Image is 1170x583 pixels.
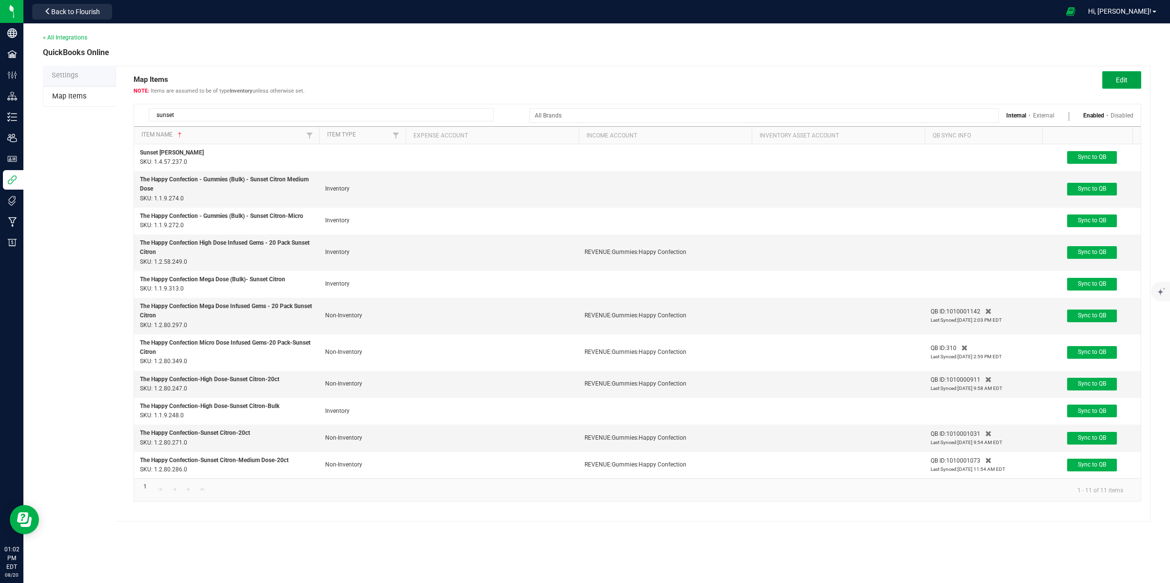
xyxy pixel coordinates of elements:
th: QB Sync Info [925,127,1042,144]
span: Non-Inventory [325,461,362,468]
span: Non-Inventory [325,380,362,387]
p: SKU: 1.2.80.247.0 [140,384,313,393]
span: Sync to QB [1078,249,1106,255]
span: QuickBooks Online [43,47,109,58]
a: < All Integrations [43,34,87,41]
span: Map Items [134,71,305,94]
button: Sync to QB [1067,214,1117,227]
p: SKU: 1.4.57.237.0 [140,157,313,167]
span: Items are assumed to be of type unless otherwise set. [134,88,305,94]
span: The Happy Confection Mega Dose Infused Gems - 20 Pack Sunset Citron [140,303,312,319]
span: REVENUE:Gummies:Happy Confection [585,349,686,355]
p: 01:02 PM EDT [4,545,19,571]
inline-svg: Distribution [7,91,17,101]
p: SKU: 1.2.80.349.0 [140,357,313,366]
button: Sync to QB [1067,183,1117,195]
span: Last Synced: [931,354,957,359]
span: Inventory [325,185,350,192]
span: REVENUE:Gummies:Happy Confection [585,434,686,441]
span: REVENUE:Gummies:Happy Confection [585,461,686,468]
inline-svg: Inventory [7,112,17,122]
p: SKU: 1.1.9.248.0 [140,411,313,420]
button: Sync to QB [1067,459,1117,471]
a: Item NameSortable [141,131,303,139]
span: The Happy Confection-Sunset Citron-20ct [140,429,250,436]
button: Sync to QB [1067,346,1117,359]
span: Sunset [PERSON_NAME] [140,149,204,156]
span: 310 [946,344,956,352]
a: Internal [1006,112,1026,119]
button: Edit [1102,71,1141,89]
span: Inventory [325,217,350,224]
span: Edit [1116,76,1128,84]
span: Last Synced: [931,317,957,323]
span: 1010000911 [946,375,980,384]
button: Sync to QB [1067,310,1117,322]
span: Inventory [325,280,350,287]
span: REVENUE:Gummies:Happy Confection [585,312,686,319]
span: QB ID: [931,344,946,352]
button: Sync to QB [1067,246,1117,259]
span: Non-Inventory [325,312,362,319]
span: The Happy Confection High Dose Infused Gems - 20 Pack Sunset Citron [140,239,310,255]
inline-svg: Facilities [7,49,17,59]
span: [DATE] 2:03 PM EDT [957,317,1002,323]
span: QB ID: [931,429,946,438]
p: SKU: 1.1.9.313.0 [140,284,313,293]
span: Back to Flourish [51,8,100,16]
span: Last Synced: [931,386,957,391]
inline-svg: Users [7,133,17,143]
inline-svg: Integrations [7,175,17,185]
p: SKU: 1.2.80.271.0 [140,438,313,447]
p: SKU: 1.2.80.297.0 [140,321,313,330]
span: Hi, [PERSON_NAME]! [1088,7,1151,15]
button: Sync to QB [1067,432,1117,445]
inline-svg: Configuration [7,70,17,80]
span: [DATE] 2:59 PM EDT [957,354,1002,359]
inline-svg: Tags [7,196,17,206]
span: Non-Inventory [325,434,362,441]
inline-svg: Billing [7,238,17,248]
span: Sync to QB [1078,217,1106,224]
span: Sortable [176,131,184,139]
span: The Happy Confection-Sunset Citron-Medium Dose-20ct [140,457,289,464]
span: Sync to QB [1078,434,1106,441]
a: Disabled [1111,112,1133,119]
span: Sync to QB [1078,154,1106,160]
span: 1010001031 [946,429,980,438]
span: Non-Inventory [325,349,362,355]
th: Expense Account [406,127,579,144]
inline-svg: Manufacturing [7,217,17,227]
span: Sync to QB [1078,408,1106,414]
a: External [1033,112,1054,119]
span: Sync to QB [1078,349,1106,355]
a: Item TypeSortable [327,131,390,139]
span: The Happy Confection - Gummies (Bulk) - Sunset Citron-Micro [140,213,303,219]
span: QB ID: [931,375,946,384]
span: Map Items [52,92,86,100]
span: 1010001073 [946,456,980,465]
a: Filter [304,129,315,141]
span: The Happy Confection Mega Dose (Bulk)- Sunset Citron [140,276,285,283]
a: Enabled [1083,112,1104,119]
button: Back to Flourish [32,4,112,19]
inline-svg: User Roles [7,154,17,164]
span: [DATE] 9:54 AM EDT [957,440,1002,445]
a: Filter [390,129,402,141]
span: Settings [52,71,78,79]
span: QB ID: [931,456,946,465]
span: QB ID: [931,307,946,316]
span: Sync to QB [1078,280,1106,287]
a: Page 1 [138,480,152,493]
strong: Inventory [230,88,253,94]
span: The Happy Confection Micro Dose Infused Gems-20 Pack-Sunset Citron [140,339,311,355]
p: SKU: 1.2.80.286.0 [140,465,313,474]
th: Income Account [579,127,752,144]
button: Sync to QB [1067,405,1117,417]
p: SKU: 1.2.58.249.0 [140,257,313,267]
p: SKU: 1.1.9.272.0 [140,221,313,230]
span: The Happy Confection-High Dose-Sunset Citron-Bulk [140,403,279,409]
span: Open Ecommerce Menu [1060,2,1082,21]
span: Sync to QB [1078,185,1106,192]
span: The Happy Confection - Gummies (Bulk) - Sunset Citron Medium Dose [140,176,309,192]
